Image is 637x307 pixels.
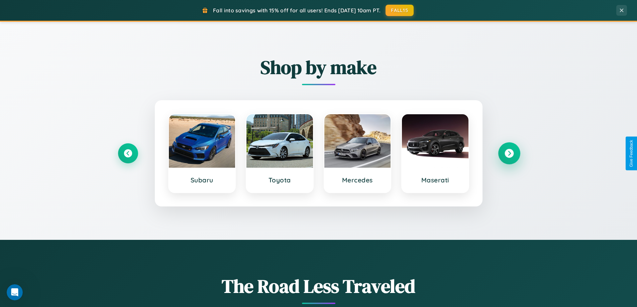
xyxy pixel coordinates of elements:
h3: Subaru [176,176,229,184]
iframe: Intercom live chat [7,284,23,300]
h3: Maserati [409,176,462,184]
h2: Shop by make [118,54,519,80]
span: Fall into savings with 15% off for all users! Ends [DATE] 10am PT. [213,7,381,14]
h3: Toyota [253,176,306,184]
button: FALL15 [386,5,414,16]
h1: The Road Less Traveled [118,273,519,299]
div: Give Feedback [629,140,634,167]
h3: Mercedes [331,176,384,184]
